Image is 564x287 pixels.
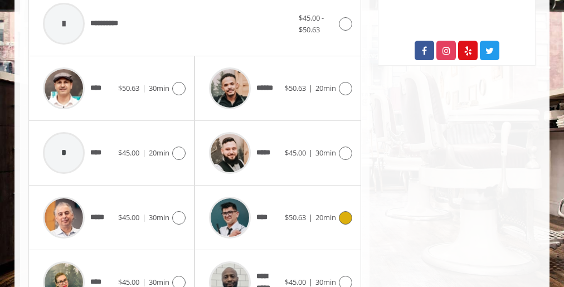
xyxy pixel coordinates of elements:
[315,212,336,222] span: 20min
[309,83,313,93] span: |
[118,148,139,158] span: $45.00
[142,277,146,287] span: |
[309,212,313,222] span: |
[315,277,336,287] span: 30min
[118,212,139,222] span: $45.00
[315,83,336,93] span: 20min
[149,83,169,93] span: 30min
[285,212,306,222] span: $50.63
[118,83,139,93] span: $50.63
[149,277,169,287] span: 30min
[309,277,313,287] span: |
[118,277,139,287] span: $45.00
[142,83,146,93] span: |
[285,277,306,287] span: $45.00
[299,13,324,35] span: $45.00 - $50.63
[309,148,313,158] span: |
[149,148,169,158] span: 20min
[285,83,306,93] span: $50.63
[142,148,146,158] span: |
[149,212,169,222] span: 30min
[315,148,336,158] span: 30min
[142,212,146,222] span: |
[285,148,306,158] span: $45.00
